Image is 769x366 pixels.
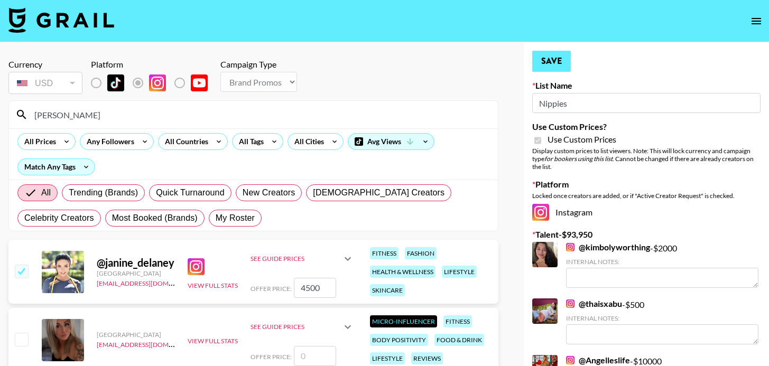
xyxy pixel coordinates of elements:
a: @thaisxabu [566,298,622,309]
div: Avg Views [348,134,434,149]
div: Platform [91,59,216,70]
span: Quick Turnaround [156,186,225,199]
div: @ janine_delaney [97,256,175,269]
div: Internal Notes: [566,258,758,266]
div: health & wellness [370,266,436,278]
img: Instagram [149,74,166,91]
div: All Prices [18,134,58,149]
em: for bookers using this list [544,155,613,163]
div: - $ 500 [566,298,758,344]
label: Platform [532,179,761,190]
span: All [41,186,51,199]
div: [GEOGRAPHIC_DATA] [97,331,175,339]
div: fashion [405,247,437,259]
img: Instagram [532,204,549,221]
a: @Angelleslife [566,355,630,365]
div: USD [11,74,80,92]
div: food & drink [434,334,484,346]
a: [EMAIL_ADDRESS][DOMAIN_NAME] [97,339,203,349]
button: open drawer [746,11,767,32]
img: Instagram [566,243,575,251]
label: Talent - $ 93,950 [532,229,761,240]
div: reviews [411,352,443,364]
div: See Guide Prices [251,314,354,340]
button: View Full Stats [188,337,238,345]
div: fitness [370,247,399,259]
div: Match Any Tags [18,159,95,175]
img: Grail Talent [8,7,114,33]
img: Instagram [566,299,575,308]
div: List locked to Instagram. [91,72,216,94]
div: All Cities [288,134,326,149]
div: See Guide Prices [251,255,341,262]
img: YouTube [191,74,208,91]
input: Search by User Name [28,106,492,123]
span: Most Booked (Brands) [112,212,198,224]
span: New Creators [243,186,295,199]
div: lifestyle [370,352,405,364]
a: @kimbolyworthing [566,242,650,252]
img: Instagram [566,356,575,364]
img: Instagram [188,258,205,275]
span: Celebrity Creators [24,212,94,224]
div: body positivity [370,334,428,346]
div: Campaign Type [220,59,297,70]
span: Offer Price: [251,353,292,361]
label: List Name [532,80,761,91]
div: All Tags [233,134,266,149]
div: Display custom prices to list viewers. Note: This will lock currency and campaign type . Cannot b... [532,147,761,171]
span: Use Custom Prices [548,134,616,145]
button: View Full Stats [188,281,238,289]
div: [GEOGRAPHIC_DATA] [97,269,175,277]
span: [DEMOGRAPHIC_DATA] Creators [313,186,444,199]
a: [EMAIL_ADDRESS][DOMAIN_NAME] [97,277,203,287]
div: All Countries [159,134,210,149]
span: Offer Price: [251,285,292,293]
div: Instagram [532,204,761,221]
div: skincare [370,284,405,296]
div: - $ 2000 [566,242,758,288]
label: Use Custom Prices? [532,121,761,132]
img: TikTok [107,74,124,91]
div: Currency [8,59,82,70]
span: My Roster [216,212,255,224]
button: Save [532,51,571,72]
div: Internal Notes: [566,314,758,322]
div: Micro-Influencer [370,315,437,327]
div: fitness [443,315,472,327]
div: Currency is locked to USD [8,70,82,96]
div: Any Followers [80,134,136,149]
span: Trending (Brands) [69,186,138,199]
input: 0 [294,346,336,366]
div: See Guide Prices [251,246,354,271]
input: 5,000 [294,278,336,298]
div: lifestyle [442,266,477,278]
div: Locked once creators are added, or if "Active Creator Request" is checked. [532,192,761,200]
div: See Guide Prices [251,323,341,331]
